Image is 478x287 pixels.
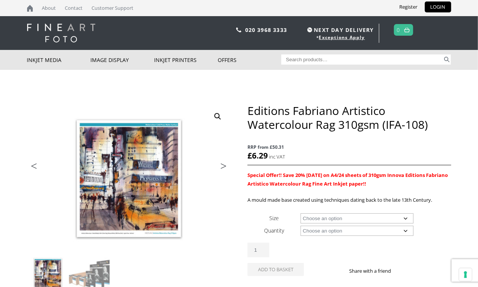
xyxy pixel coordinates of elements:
[211,110,224,123] a: View full-screen image gallery
[245,26,287,33] a: 020 3968 3333
[397,24,400,35] a: 0
[218,50,281,70] a: Offers
[247,143,451,151] span: RRP from £50.31
[281,54,443,65] input: Search products…
[443,54,451,65] button: Search
[394,2,423,12] a: Register
[269,214,279,222] label: Size
[305,26,374,34] span: NEXT DAY DELIVERY
[247,263,304,276] button: Add to basket
[27,50,91,70] a: Inkjet Media
[154,50,218,70] a: Inkjet Printers
[247,150,268,161] bdi: 6.29
[319,34,365,41] a: Exceptions Apply
[90,50,154,70] a: Image Display
[247,104,451,131] h1: Editions Fabriano Artistico Watercolour Rag 310gsm (IFA-108)
[418,268,424,274] img: email sharing button
[307,27,312,32] img: time.svg
[27,24,95,42] img: logo-white.svg
[247,243,269,257] input: Product quantity
[404,27,410,32] img: basket.svg
[409,268,415,274] img: twitter sharing button
[231,104,434,254] img: Editions Fabriano Artistico Watercolour Rag 310gsm (IFA-108) - Image 2
[236,27,241,32] img: phone.svg
[459,268,472,281] button: Your consent preferences for tracking technologies
[349,267,400,275] p: Share with a friend
[400,268,406,274] img: facebook sharing button
[247,196,451,204] p: A mould made base created using techniques dating back to the late 13th Century.
[247,150,252,161] span: £
[247,172,448,187] span: Special Offer!! Save 20% [DATE] on A4/24 sheets of 310gsm Innova Editions Fabriano Artistico Wate...
[425,2,451,12] a: LOGIN
[264,227,284,234] label: Quantity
